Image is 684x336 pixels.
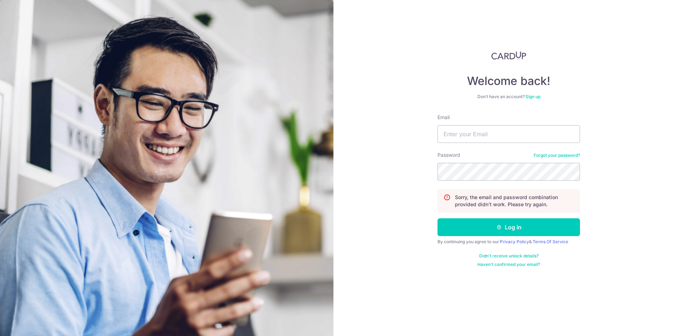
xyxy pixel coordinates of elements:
input: Enter your Email [437,125,580,143]
p: Sorry, the email and password combination provided didn't work. Please try again. [455,194,574,208]
div: Don’t have an account? [437,94,580,100]
img: CardUp Logo [491,51,526,60]
a: Forgot your password? [534,153,580,158]
h4: Welcome back! [437,74,580,88]
a: Privacy Policy [500,239,529,244]
button: Log in [437,218,580,236]
a: Didn't receive unlock details? [479,253,539,259]
a: Haven't confirmed your email? [477,262,540,267]
div: By continuing you agree to our & [437,239,580,245]
label: Email [437,114,450,121]
a: Sign up [525,94,540,99]
label: Password [437,151,460,159]
a: Terms Of Service [533,239,568,244]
